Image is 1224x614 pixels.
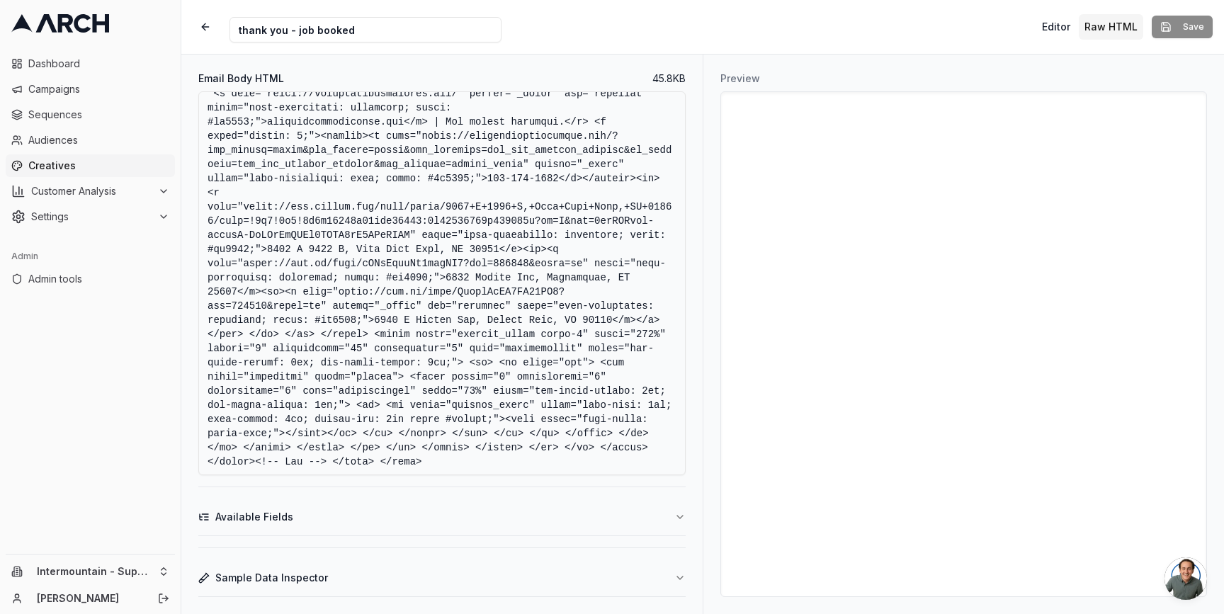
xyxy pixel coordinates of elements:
a: Creatives [6,154,175,177]
label: Email Body HTML [198,74,284,84]
span: Campaigns [28,82,169,96]
span: Admin tools [28,272,169,286]
button: Available Fields [198,499,686,535]
span: Dashboard [28,57,169,71]
button: Customer Analysis [6,180,175,203]
a: Campaigns [6,78,175,101]
button: Toggle custom HTML [1079,14,1143,40]
button: Sample Data Inspector [198,559,686,596]
button: Intermountain - Superior Water & Air [6,560,175,583]
span: Sample Data Inspector [215,571,328,585]
button: Toggle editor [1036,14,1076,40]
span: Creatives [28,159,169,173]
iframe: Preview for thank you - job booked [721,92,1206,596]
a: [PERSON_NAME] [37,591,142,606]
span: Sequences [28,108,169,122]
span: Available Fields [215,510,293,524]
a: Admin tools [6,268,175,290]
button: Settings [6,205,175,228]
a: Dashboard [6,52,175,75]
a: Open chat [1164,557,1207,600]
span: Customer Analysis [31,184,152,198]
a: Sequences [6,103,175,126]
span: Intermountain - Superior Water & Air [37,565,152,578]
textarea: <!LOREMIP dolo> <sita conse:a="eli:seddoei-temporinc-utl:etd" magna:a="eni:adminim-veniamqui-nos:... [198,91,686,475]
input: Internal Creative Name [229,17,501,42]
button: Log out [154,589,174,608]
div: Admin [6,245,175,268]
a: Audiences [6,129,175,152]
span: 45.8 KB [652,72,686,86]
span: Audiences [28,133,169,147]
span: Settings [31,210,152,224]
h3: Preview [720,72,1207,86]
